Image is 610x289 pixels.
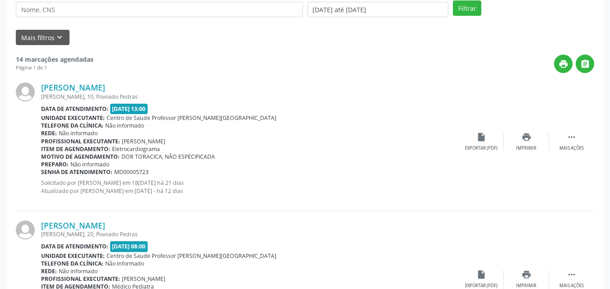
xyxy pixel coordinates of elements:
[16,83,35,101] img: img
[114,168,149,176] span: MD00005723
[121,153,215,161] span: DOR TORACICA, NÃO ESPECIFICADA
[41,138,120,145] b: Profissional executante:
[41,267,57,275] b: Rede:
[559,283,584,289] div: Mais ações
[41,83,105,92] a: [PERSON_NAME]
[112,145,160,153] span: Eletrocardiograma
[41,145,110,153] b: Item de agendamento:
[41,105,108,113] b: Data de atendimento:
[41,122,103,129] b: Telefone da clínica:
[41,220,105,230] a: [PERSON_NAME]
[41,252,105,260] b: Unidade executante:
[465,145,498,151] div: Exportar (PDF)
[105,122,144,129] span: Não informado
[580,59,590,69] i: 
[522,132,531,142] i: print
[554,55,573,73] button: print
[516,145,536,151] div: Imprimir
[105,260,144,267] span: Não informado
[55,32,65,42] i: keyboard_arrow_down
[107,114,276,122] span: Centro de Saude Professor [PERSON_NAME][GEOGRAPHIC_DATA]
[41,179,459,194] p: Solicitado por [PERSON_NAME] em 18[DATE] há 21 dias Atualizado por [PERSON_NAME] em [DATE] - há 1...
[567,270,577,280] i: 
[516,283,536,289] div: Imprimir
[465,283,498,289] div: Exportar (PDF)
[16,30,70,46] button: Mais filtroskeyboard_arrow_down
[559,145,584,151] div: Mais ações
[41,129,57,137] b: Rede:
[41,260,103,267] b: Telefone da clínica:
[522,270,531,280] i: print
[16,55,93,64] strong: 14 marcações agendadas
[453,0,481,16] button: Filtrar
[41,114,105,122] b: Unidade executante:
[59,267,98,275] span: Não informado
[41,161,69,168] b: Preparo:
[41,168,112,176] b: Senha de atendimento:
[307,2,449,17] input: Selecione um intervalo
[559,59,568,69] i: print
[41,275,120,283] b: Profissional executante:
[107,252,276,260] span: Centro de Saude Professor [PERSON_NAME][GEOGRAPHIC_DATA]
[476,270,486,280] i: insert_drive_file
[41,93,459,101] div: [PERSON_NAME], 10, Povoado Pedras
[567,132,577,142] i: 
[16,2,303,17] input: Nome, CNS
[122,275,165,283] span: [PERSON_NAME]
[576,55,594,73] button: 
[16,64,93,72] div: Página 1 de 1
[41,230,459,238] div: [PERSON_NAME], 20, Povoado Pedras
[16,220,35,239] img: img
[59,129,98,137] span: Não informado
[70,161,109,168] span: Não informado
[110,104,148,114] span: [DATE] 13:00
[122,138,165,145] span: [PERSON_NAME]
[110,241,148,252] span: [DATE] 08:00
[476,132,486,142] i: insert_drive_file
[41,153,120,161] b: Motivo de agendamento:
[41,243,108,250] b: Data de atendimento:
